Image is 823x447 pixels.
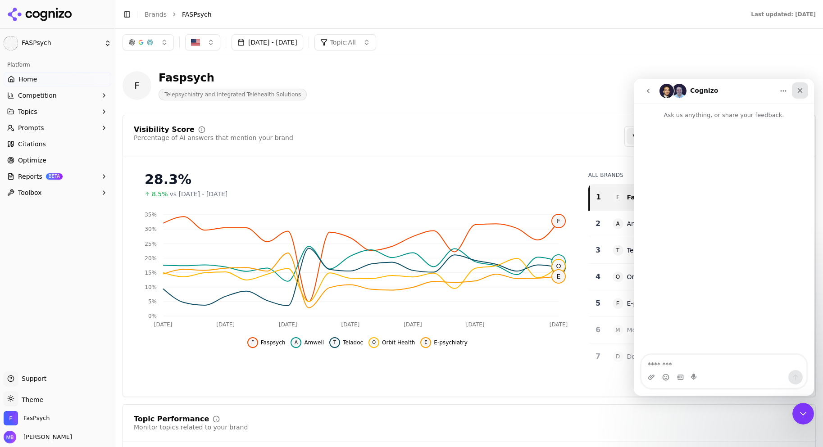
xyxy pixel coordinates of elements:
span: Citations [18,140,46,149]
div: Amwell [627,219,650,228]
tspan: [DATE] [404,321,422,328]
div: Faspsych [627,193,659,202]
span: Theme [18,396,43,403]
button: [DATE] - [DATE] [232,34,303,50]
button: Toolbox [4,185,111,200]
tspan: [DATE] [466,321,485,328]
div: 2 [593,218,604,229]
button: Hide e-psychiatry data [420,337,468,348]
span: E [422,339,429,346]
tr: 2AAmwell18.5%1.8%Hide amwell data [589,211,797,237]
div: E-psychiatry [627,299,666,308]
button: Prompts [4,121,111,135]
div: Doctor On Demand [627,352,688,361]
div: All Brands [588,172,797,179]
span: A [613,218,623,229]
img: United States [191,38,200,47]
tr: 7DDoctor On Demand11.5%3.6%Show doctor on demand data [589,343,797,370]
div: Platform [4,58,111,72]
tspan: [DATE] [154,321,173,328]
tspan: [DATE] [279,321,297,328]
iframe: Intercom live chat [634,79,814,396]
tspan: 5% [148,298,157,305]
div: Last updated: [DATE] [751,11,816,18]
span: vs [DATE] - [DATE] [170,190,228,199]
a: Optimize [4,153,111,167]
tspan: [DATE] [550,321,568,328]
button: Hide amwell data [291,337,324,348]
span: Telepsychiatry and Integrated Telehealth Solutions [159,89,307,100]
tspan: 10% [145,284,157,290]
button: Open organization switcher [4,411,50,425]
span: Competition [18,91,57,100]
div: 5 [593,298,604,309]
div: Percentage of AI answers that mention your brand [134,133,293,142]
span: FASPsych [182,10,212,19]
tr: 6MMdlive12.4%3.7%Show mdlive data [589,317,797,343]
a: Brands [145,11,167,18]
span: A [292,339,300,346]
a: Citations [4,137,111,151]
button: ReportsBETA [4,169,111,184]
img: Michael Boyle [4,431,16,443]
tr: 1FFaspsych28.3%8.5%Hide faspsych data [589,184,797,211]
span: O [613,271,623,282]
button: Hide faspsych data [247,337,286,348]
span: BETA [46,173,63,180]
span: F [552,215,565,227]
div: Orbit Health [627,272,665,281]
span: Toolbox [18,188,42,197]
button: Visibility Score [627,128,685,144]
span: F [249,339,256,346]
tspan: [DATE] [216,321,235,328]
span: T [331,339,338,346]
span: T [613,245,623,256]
span: A [552,255,565,268]
span: E [552,270,565,283]
button: Open user button [4,431,72,443]
div: Topic Performance [134,415,209,423]
div: 3 [593,245,604,256]
span: E-psychiatry [434,339,468,346]
tr: 4OOrbit Health14.8%2.5%Hide orbit health data [589,264,797,290]
tspan: 30% [145,226,157,232]
span: Faspsych [261,339,286,346]
tr: 3TTeladoc14.8%7.3%Hide teladoc data [589,237,797,264]
span: Support [18,374,46,383]
img: FasPsych [4,411,18,425]
span: FASPsych [22,39,100,47]
button: Hide orbit health data [368,337,415,348]
div: 6 [593,325,604,335]
div: Faspsych [159,71,307,85]
div: Monitor topics related to your brand [134,423,248,432]
span: Topics [18,107,37,116]
span: FasPsych [23,414,50,422]
a: Home [4,72,111,86]
div: 28.3% [145,172,570,188]
button: Competition [4,88,111,103]
div: Visibility Score [134,126,195,133]
span: Topic: All [330,38,356,47]
span: O [552,260,565,272]
tspan: 0% [148,313,157,319]
div: 1 [594,192,604,203]
span: E [613,298,623,309]
nav: breadcrumb [145,10,733,19]
span: F [123,71,151,100]
span: Optimize [18,156,46,165]
tspan: 25% [145,241,157,247]
span: D [613,351,623,362]
span: Teladoc [343,339,363,346]
div: 7 [593,351,604,362]
span: [PERSON_NAME] [20,433,72,441]
span: Orbit Health [382,339,415,346]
